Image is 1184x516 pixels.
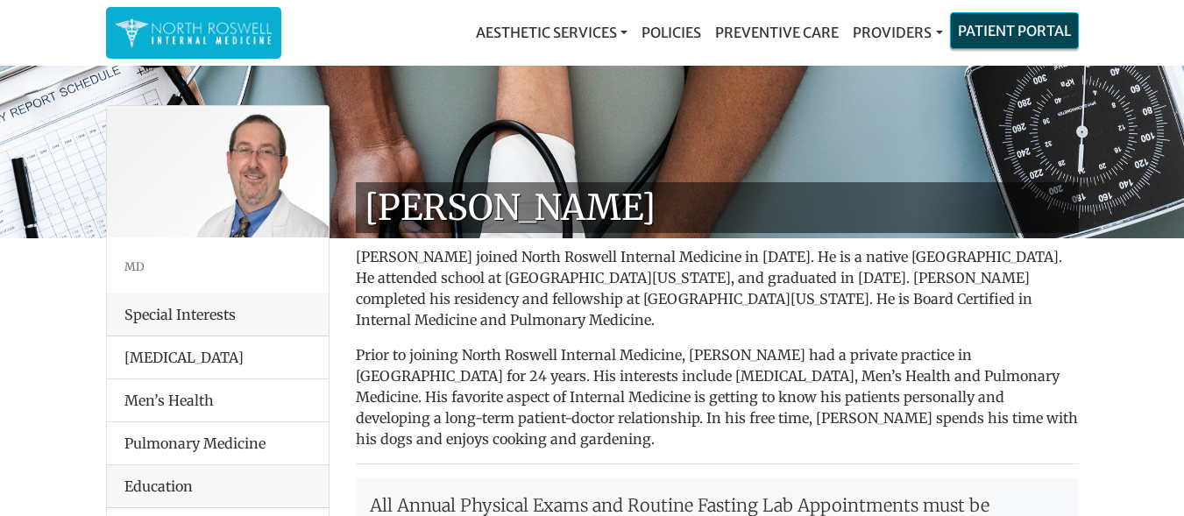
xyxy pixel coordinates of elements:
a: Patient Portal [951,13,1078,48]
a: Providers [846,15,949,50]
a: Aesthetic Services [469,15,635,50]
p: [PERSON_NAME] joined North Roswell Internal Medicine in [DATE]. He is a native [GEOGRAPHIC_DATA].... [356,246,1079,330]
li: [MEDICAL_DATA] [107,336,329,379]
div: Special Interests [107,293,329,336]
p: Prior to joining North Roswell Internal Medicine, [PERSON_NAME] had a private practice in [GEOGRA... [356,344,1079,449]
h1: [PERSON_NAME] [356,182,1079,233]
a: Preventive Care [708,15,846,50]
a: Policies [635,15,708,50]
small: MD [124,259,145,273]
li: Pulmonary Medicine [107,421,329,465]
img: Dr. George Kanes [107,106,329,237]
img: North Roswell Internal Medicine [115,16,273,50]
div: Education [107,465,329,508]
li: Men’s Health [107,378,329,422]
